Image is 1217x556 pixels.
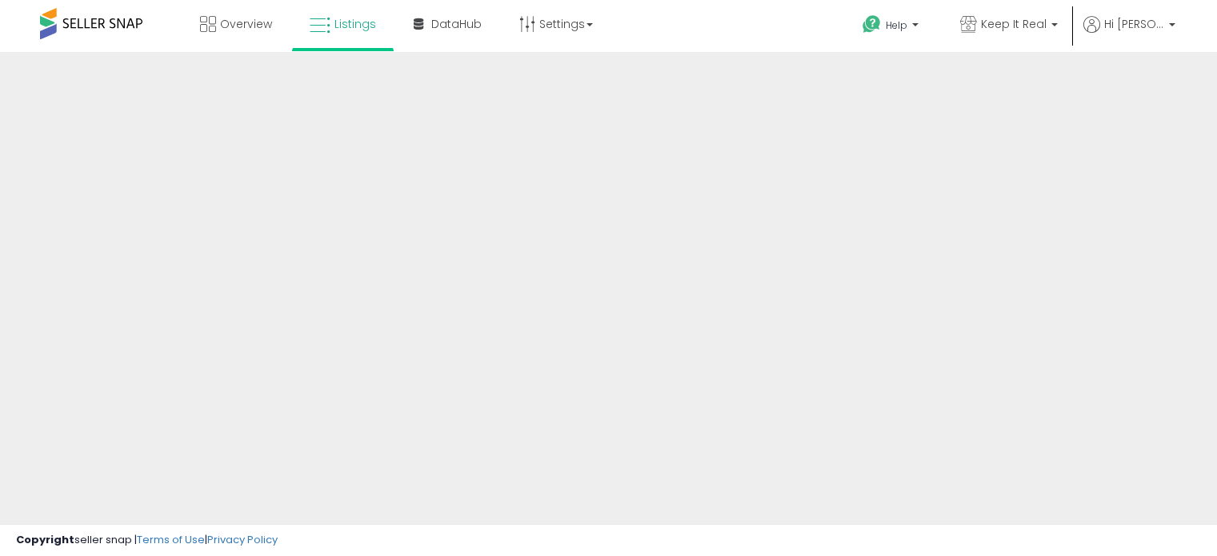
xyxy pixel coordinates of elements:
strong: Copyright [16,532,74,547]
span: Hi [PERSON_NAME] [1104,16,1164,32]
span: Listings [334,16,376,32]
a: Hi [PERSON_NAME] [1083,16,1175,52]
span: DataHub [431,16,482,32]
a: Help [850,2,935,52]
a: Terms of Use [137,532,205,547]
span: Help [886,18,907,32]
a: Privacy Policy [207,532,278,547]
div: seller snap | | [16,533,278,548]
i: Get Help [862,14,882,34]
span: Keep It Real [981,16,1047,32]
span: Overview [220,16,272,32]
